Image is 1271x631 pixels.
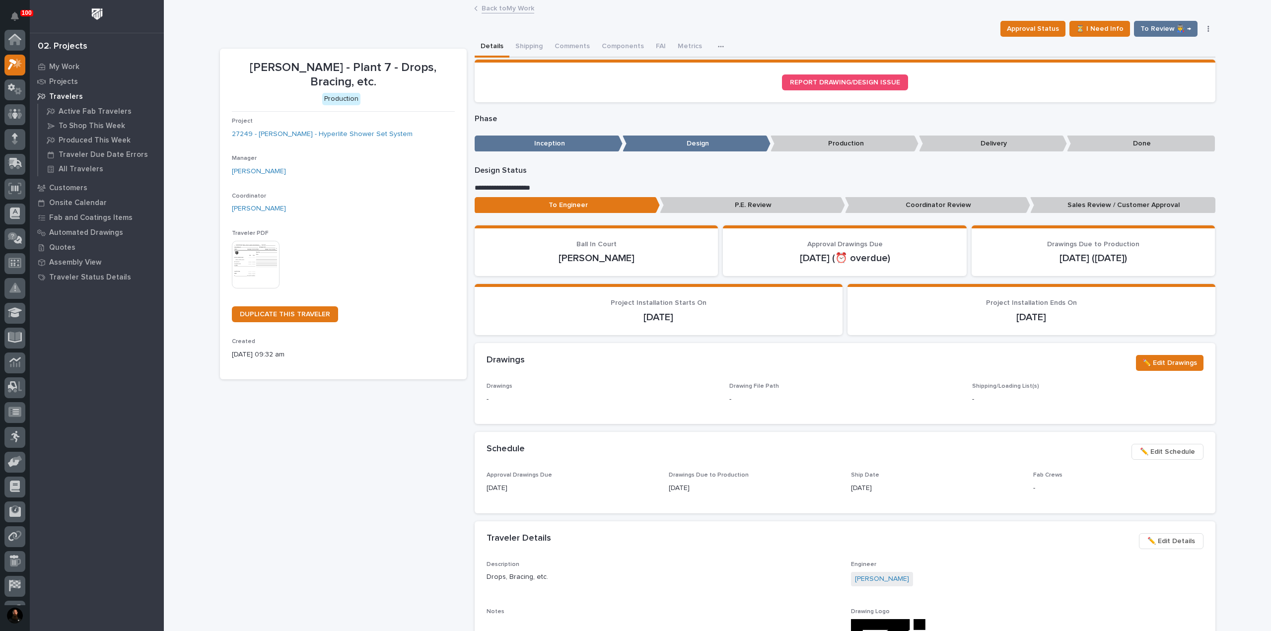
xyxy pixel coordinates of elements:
[576,241,617,248] span: Ball In Court
[38,41,87,52] div: 02. Projects
[232,350,455,360] p: [DATE] 09:32 am
[38,119,164,133] a: To Shop This Week
[1147,535,1195,547] span: ✏️ Edit Details
[487,609,504,615] span: Notes
[919,136,1067,152] p: Delivery
[807,241,883,248] span: Approval Drawings Due
[487,561,519,567] span: Description
[49,258,101,267] p: Assembly View
[30,240,164,255] a: Quotes
[482,2,534,13] a: Back toMy Work
[487,572,839,582] p: Drops, Bracing, etc.
[475,114,1215,124] p: Phase
[59,122,125,131] p: To Shop This Week
[30,270,164,284] a: Traveler Status Details
[845,197,1030,213] p: Coordinator Review
[487,252,706,264] p: [PERSON_NAME]
[232,155,257,161] span: Manager
[49,243,75,252] p: Quotes
[1140,446,1195,458] span: ✏️ Edit Schedule
[487,533,551,544] h2: Traveler Details
[232,204,286,214] a: [PERSON_NAME]
[672,37,708,58] button: Metrics
[30,59,164,74] a: My Work
[30,89,164,104] a: Travelers
[232,61,455,89] p: [PERSON_NAME] - Plant 7 - Drops, Bracing, etc.
[851,483,1021,493] p: [DATE]
[1069,21,1130,37] button: ⏳ I Need Info
[1139,533,1203,549] button: ✏️ Edit Details
[59,165,103,174] p: All Travelers
[475,37,509,58] button: Details
[322,93,360,105] div: Production
[660,197,845,213] p: P.E. Review
[851,609,890,615] span: Drawing Logo
[475,166,1215,175] p: Design Status
[1033,472,1062,478] span: Fab Crews
[487,483,657,493] p: [DATE]
[487,355,525,366] h2: Drawings
[232,230,269,236] span: Traveler PDF
[669,472,749,478] span: Drawings Due to Production
[650,37,672,58] button: FAI
[509,37,549,58] button: Shipping
[232,118,253,124] span: Project
[4,6,25,27] button: Notifications
[38,104,164,118] a: Active Fab Travelers
[669,483,839,493] p: [DATE]
[232,339,255,345] span: Created
[771,136,918,152] p: Production
[30,255,164,270] a: Assembly View
[38,162,164,176] a: All Travelers
[232,193,266,199] span: Coordinator
[38,147,164,161] a: Traveler Due Date Errors
[30,74,164,89] a: Projects
[49,228,123,237] p: Automated Drawings
[487,472,552,478] span: Approval Drawings Due
[232,306,338,322] a: DUPLICATE THIS TRAVELER
[49,273,131,282] p: Traveler Status Details
[1030,197,1215,213] p: Sales Review / Customer Approval
[59,136,131,145] p: Produced This Week
[851,561,876,567] span: Engineer
[859,311,1203,323] p: [DATE]
[984,252,1203,264] p: [DATE] ([DATE])
[30,225,164,240] a: Automated Drawings
[487,444,525,455] h2: Schedule
[549,37,596,58] button: Comments
[986,299,1077,306] span: Project Installation Ends On
[12,12,25,28] div: Notifications100
[49,184,87,193] p: Customers
[729,383,779,389] span: Drawing File Path
[49,213,133,222] p: Fab and Coatings Items
[240,311,330,318] span: DUPLICATE THIS TRAVELER
[59,150,148,159] p: Traveler Due Date Errors
[972,394,1203,405] p: -
[49,77,78,86] p: Projects
[790,79,900,86] span: REPORT DRAWING/DESIGN ISSUE
[1142,357,1197,369] span: ✏️ Edit Drawings
[49,199,107,208] p: Onsite Calendar
[30,195,164,210] a: Onsite Calendar
[49,92,83,101] p: Travelers
[487,311,831,323] p: [DATE]
[59,107,132,116] p: Active Fab Travelers
[851,472,879,478] span: Ship Date
[611,299,706,306] span: Project Installation Starts On
[38,133,164,147] a: Produced This Week
[49,63,79,71] p: My Work
[88,5,106,23] img: Workspace Logo
[1067,136,1215,152] p: Done
[1131,444,1203,460] button: ✏️ Edit Schedule
[623,136,771,152] p: Design
[1140,23,1191,35] span: To Review 👨‍🏭 →
[972,383,1039,389] span: Shipping/Loading List(s)
[487,383,512,389] span: Drawings
[30,180,164,195] a: Customers
[855,574,909,584] a: [PERSON_NAME]
[1047,241,1139,248] span: Drawings Due to Production
[475,136,623,152] p: Inception
[22,9,32,16] p: 100
[729,394,731,405] p: -
[1000,21,1065,37] button: Approval Status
